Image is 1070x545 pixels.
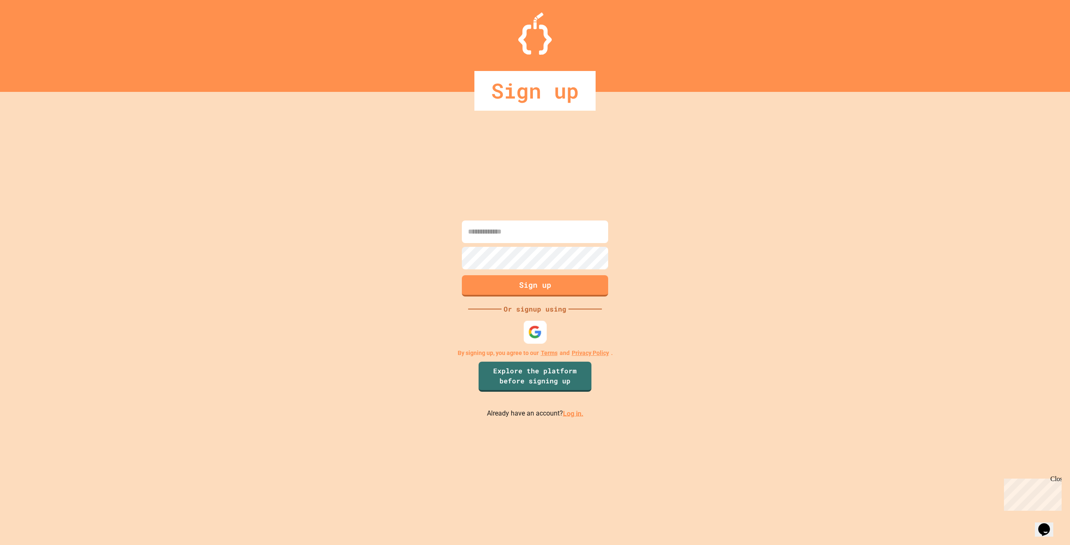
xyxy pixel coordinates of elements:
[563,409,583,417] a: Log in.
[474,71,596,111] div: Sign up
[541,349,558,357] a: Terms
[462,275,608,297] button: Sign up
[487,408,583,419] p: Already have an account?
[479,362,591,392] a: Explore the platform before signing up
[3,3,58,53] div: Chat with us now!Close
[502,304,568,314] div: Or signup using
[1001,475,1062,511] iframe: chat widget
[1035,512,1062,537] iframe: chat widget
[572,349,609,357] a: Privacy Policy
[528,325,542,339] img: google-icon.svg
[518,13,552,55] img: Logo.svg
[458,349,613,357] p: By signing up, you agree to our and .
